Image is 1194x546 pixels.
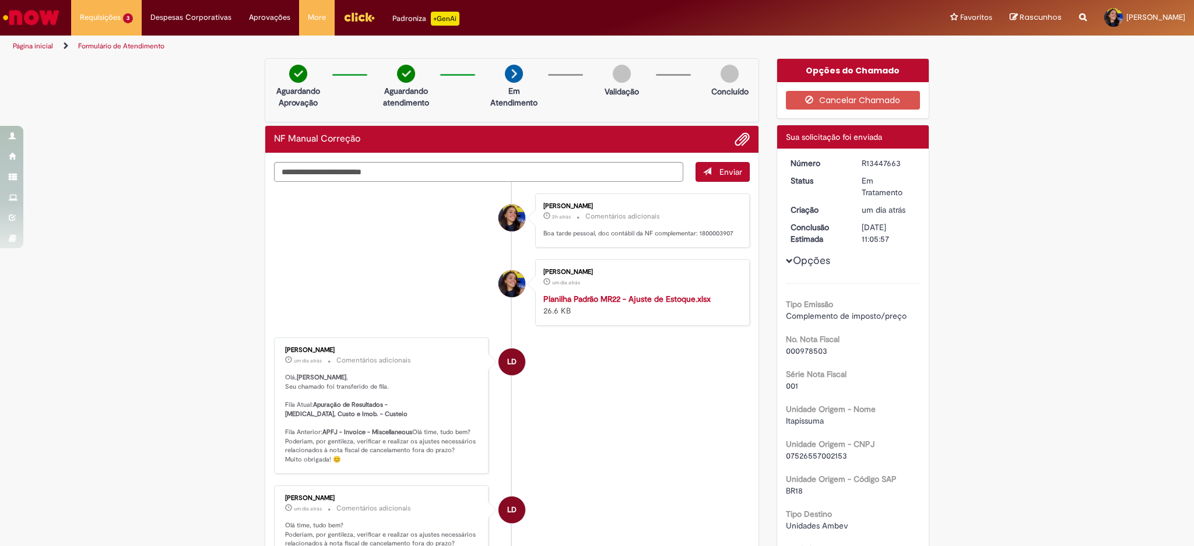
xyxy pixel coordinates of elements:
span: BR18 [786,485,803,496]
div: Larissa Davide [498,348,525,375]
b: [PERSON_NAME] [297,373,346,382]
button: Cancelar Chamado [786,91,921,110]
dt: Conclusão Estimada [782,221,854,245]
img: check-circle-green.png [289,65,307,83]
dt: Status [782,175,854,186]
div: Padroniza [392,12,459,26]
a: Planilha Padrão MR22 - Ajuste de Estoque.xlsx [543,294,711,304]
a: Formulário de Atendimento [78,41,164,51]
span: Aprovações [249,12,290,23]
b: Tipo Destino [786,509,832,519]
span: Requisições [80,12,121,23]
div: Opções do Chamado [777,59,929,82]
time: 26/08/2025 12:05:57 [552,279,580,286]
time: 26/08/2025 11:57:24 [294,505,322,512]
div: Barbara Luiza de Oliveira Ferreira [498,205,525,231]
b: Unidade Origem - CNPJ [786,439,875,449]
h2: NF Manual Correção Histórico de tíquete [274,134,360,145]
span: um dia atrás [862,205,905,215]
p: Aguardando atendimento [378,85,434,108]
div: [PERSON_NAME] [543,203,738,210]
img: img-circle-grey.png [721,65,739,83]
img: click_logo_yellow_360x200.png [343,8,375,26]
button: Enviar [696,162,750,182]
b: No. Nota Fiscal [786,334,840,344]
span: Favoritos [960,12,992,23]
span: More [308,12,326,23]
span: Unidades Ambev [786,520,848,531]
small: Comentários adicionais [585,212,660,221]
b: Apuração de Resultados - [MEDICAL_DATA], Custo e Imob. - Custeio [285,400,408,418]
textarea: Digite sua mensagem aqui... [274,162,683,182]
img: img-circle-grey.png [613,65,631,83]
span: Sua solicitação foi enviada [786,132,882,142]
span: 000978503 [786,346,827,356]
img: ServiceNow [1,6,61,29]
a: Página inicial [13,41,53,51]
span: Complemento de imposto/preço [786,311,907,321]
button: Adicionar anexos [735,132,750,147]
span: 3 [123,13,133,23]
span: 2h atrás [552,213,571,220]
b: Série Nota Fiscal [786,369,847,379]
div: [PERSON_NAME] [285,495,479,502]
b: Unidade Origem - Código SAP [786,474,897,484]
div: 26/08/2025 11:05:53 [862,204,916,216]
time: 26/08/2025 11:57:24 [294,357,322,364]
div: Em Tratamento [862,175,916,198]
div: [DATE] 11:05:57 [862,221,916,245]
span: um dia atrás [294,505,322,512]
span: Despesas Corporativas [150,12,231,23]
b: Tipo Emissão [786,299,833,309]
b: Unidade Origem - Nome [786,404,876,414]
time: 27/08/2025 15:14:42 [552,213,571,220]
div: Barbara Luiza de Oliveira Ferreira [498,270,525,297]
img: arrow-next.png [505,65,523,83]
p: Boa tarde pessoal, doc contábil da NF complementar: 1800003907 [543,229,738,238]
p: +GenAi [431,12,459,26]
span: [PERSON_NAME] [1126,12,1185,22]
div: R13447663 [862,157,916,169]
small: Comentários adicionais [336,355,411,365]
p: Olá, , Seu chamado foi transferido de fila. Fila Atual: Fila Anterior: Olá time, tudo bem? Poderi... [285,373,479,464]
p: Validação [605,86,639,97]
div: [PERSON_NAME] [543,269,738,276]
span: LD [507,348,517,376]
a: Rascunhos [1010,12,1062,23]
span: LD [507,496,517,524]
span: Rascunhos [1020,12,1062,23]
div: [PERSON_NAME] [285,347,479,354]
span: um dia atrás [552,279,580,286]
b: APFJ - Invoice - Miscellaneous [322,428,412,436]
span: um dia atrás [294,357,322,364]
p: Em Atendimento [486,85,542,108]
span: Itapissuma [786,415,824,426]
ul: Trilhas de página [9,36,787,57]
span: 001 [786,381,798,391]
dt: Criação [782,204,854,216]
span: 07526557002153 [786,450,847,461]
img: check-circle-green.png [397,65,415,83]
small: Comentários adicionais [336,503,411,513]
p: Concluído [711,86,749,97]
div: Larissa Davide [498,496,525,523]
div: 26.6 KB [543,293,738,316]
span: Enviar [719,167,742,177]
dt: Número [782,157,854,169]
p: Aguardando Aprovação [270,85,326,108]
